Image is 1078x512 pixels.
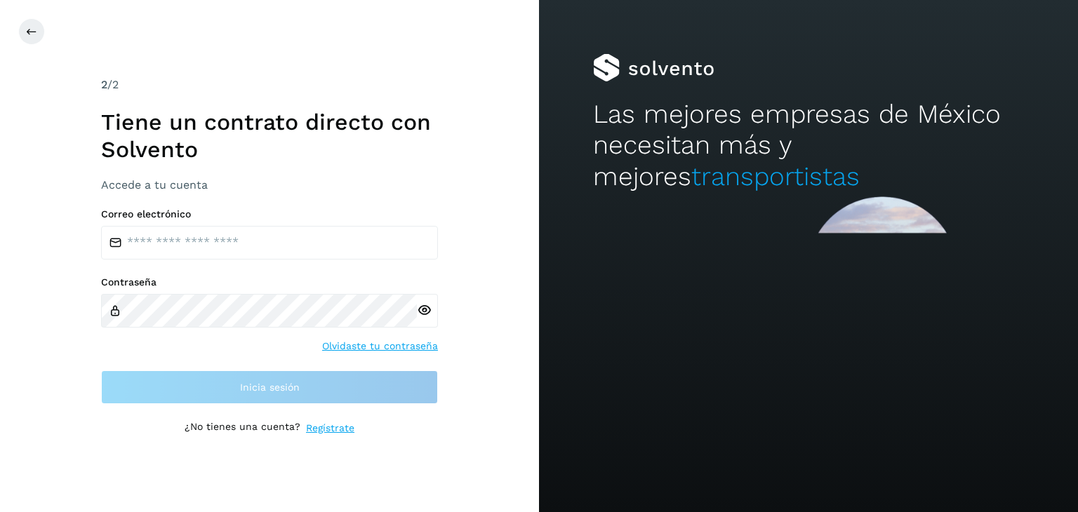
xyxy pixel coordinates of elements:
[101,370,438,404] button: Inicia sesión
[306,421,354,436] a: Regístrate
[185,421,300,436] p: ¿No tienes una cuenta?
[101,208,438,220] label: Correo electrónico
[593,99,1024,192] h2: Las mejores empresas de México necesitan más y mejores
[101,178,438,191] h3: Accede a tu cuenta
[101,109,438,163] h1: Tiene un contrato directo con Solvento
[240,382,300,392] span: Inicia sesión
[322,339,438,353] a: Olvidaste tu contraseña
[101,78,107,91] span: 2
[101,76,438,93] div: /2
[101,276,438,288] label: Contraseña
[691,161,860,191] span: transportistas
